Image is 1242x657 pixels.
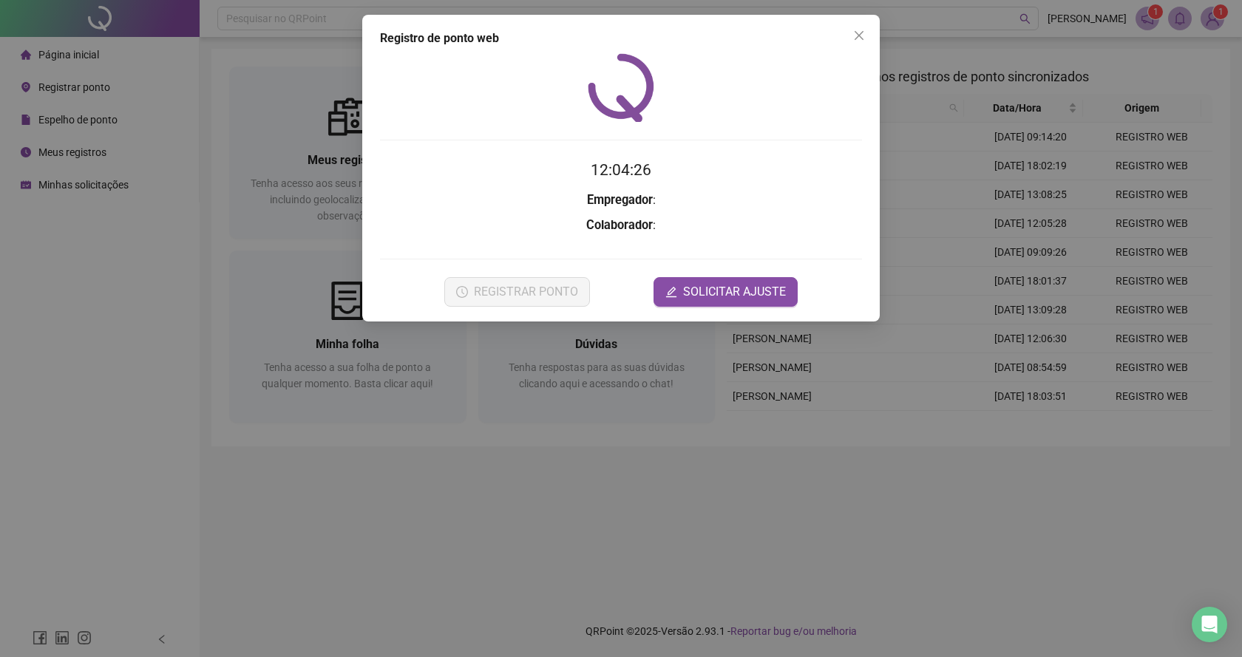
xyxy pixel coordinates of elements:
[665,286,677,298] span: edit
[380,30,862,47] div: Registro de ponto web
[591,161,651,179] time: 12:04:26
[587,193,653,207] strong: Empregador
[380,191,862,210] h3: :
[654,277,798,307] button: editSOLICITAR AJUSTE
[588,53,654,122] img: QRPoint
[1192,607,1227,642] div: Open Intercom Messenger
[444,277,590,307] button: REGISTRAR PONTO
[380,216,862,235] h3: :
[853,30,865,41] span: close
[683,283,786,301] span: SOLICITAR AJUSTE
[847,24,871,47] button: Close
[586,218,653,232] strong: Colaborador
